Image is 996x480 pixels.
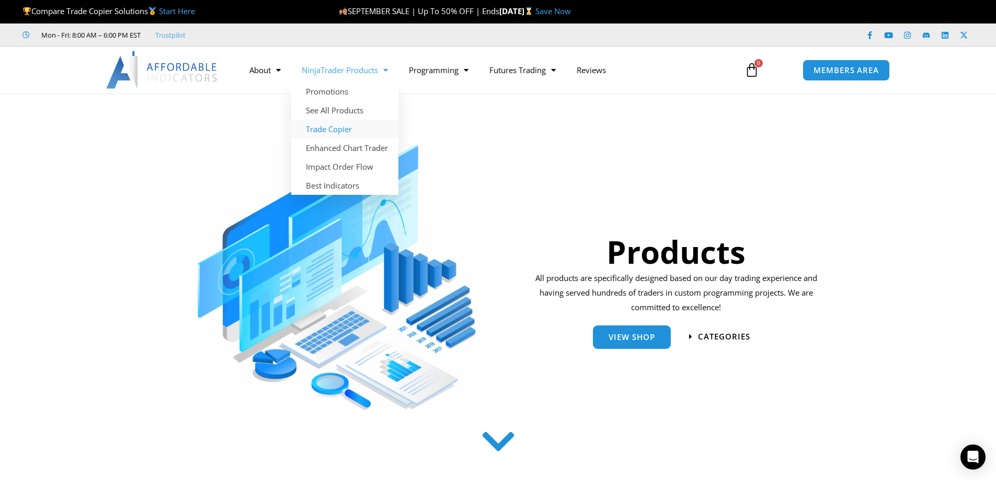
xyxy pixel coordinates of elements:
a: 0 [729,55,775,85]
img: ⌛ [525,7,533,15]
a: View Shop [593,325,671,349]
a: Impact Order Flow [291,157,398,176]
a: Best Indicators [291,176,398,195]
a: MEMBERS AREA [803,60,890,81]
span: categories [698,333,750,341]
a: Reviews [566,58,616,82]
span: View Shop [609,333,655,341]
img: 🥇 [148,7,156,15]
a: Start Here [159,6,195,16]
h1: Products [532,230,821,274]
img: ProductsSection scaled | Affordable Indicators – NinjaTrader [198,145,475,410]
p: All products are specifically designed based on our day trading experience and having served hund... [532,271,821,315]
span: MEMBERS AREA [814,66,879,74]
img: LogoAI | Affordable Indicators – NinjaTrader [106,51,219,89]
a: Trade Copier [291,120,398,138]
ul: NinjaTrader Products [291,82,398,195]
a: Save Now [535,6,571,16]
a: Enhanced Chart Trader [291,138,398,157]
a: See All Products [291,101,398,120]
div: Open Intercom Messenger [960,444,986,470]
a: Programming [398,58,479,82]
span: Mon - Fri: 8:00 AM – 6:00 PM EST [39,29,141,41]
strong: [DATE] [499,6,535,16]
span: 0 [754,59,763,67]
a: Futures Trading [479,58,566,82]
a: About [239,58,291,82]
nav: Menu [239,58,732,82]
span: Compare Trade Copier Solutions [22,6,195,16]
a: NinjaTrader Products [291,58,398,82]
span: SEPTEMBER SALE | Up To 50% OFF | Ends [339,6,499,16]
img: 🍂 [339,7,347,15]
a: Promotions [291,82,398,101]
img: 🏆 [23,7,31,15]
a: categories [689,333,750,341]
a: Trustpilot [155,29,186,41]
